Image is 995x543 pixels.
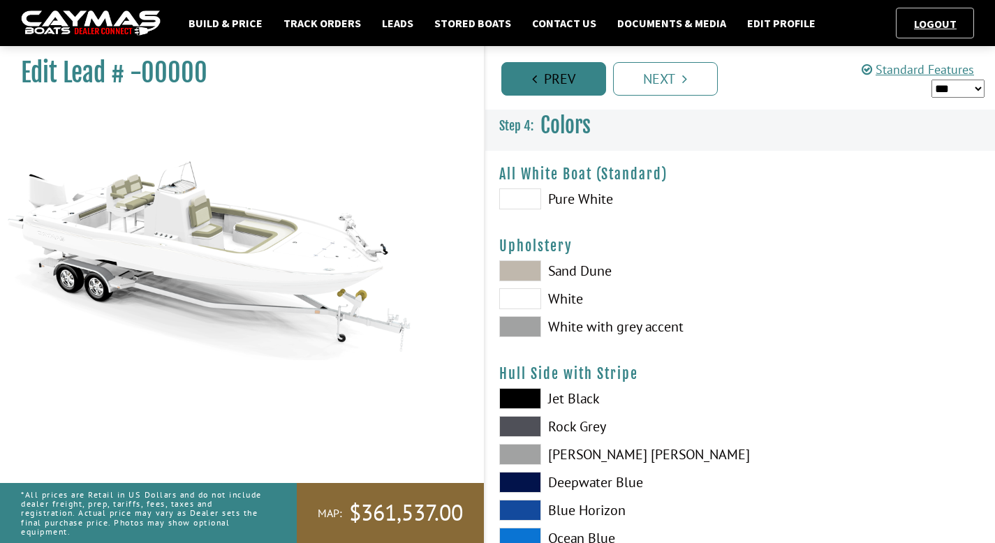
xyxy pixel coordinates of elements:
[907,17,964,31] a: Logout
[277,14,368,32] a: Track Orders
[499,316,726,337] label: White with grey accent
[182,14,270,32] a: Build & Price
[427,14,518,32] a: Stored Boats
[499,288,726,309] label: White
[862,61,974,77] a: Standard Features
[499,388,726,409] label: Jet Black
[297,483,484,543] a: MAP:$361,537.00
[499,188,726,209] label: Pure White
[349,498,463,528] span: $361,537.00
[499,416,726,437] label: Rock Grey
[525,14,603,32] a: Contact Us
[499,365,982,382] h4: Hull Side with Stripe
[499,472,726,493] label: Deepwater Blue
[499,237,982,255] h4: Upholstery
[499,260,726,281] label: Sand Dune
[613,62,718,96] a: Next
[21,483,265,543] p: *All prices are Retail in US Dollars and do not include dealer freight, prep, tariffs, fees, taxe...
[610,14,733,32] a: Documents & Media
[375,14,420,32] a: Leads
[499,500,726,521] label: Blue Horizon
[499,165,982,183] h4: All White Boat (Standard)
[501,62,606,96] a: Prev
[740,14,823,32] a: Edit Profile
[318,506,342,521] span: MAP:
[21,10,161,36] img: caymas-dealer-connect-2ed40d3bc7270c1d8d7ffb4b79bf05adc795679939227970def78ec6f6c03838.gif
[21,57,449,89] h1: Edit Lead # -00000
[499,444,726,465] label: [PERSON_NAME] [PERSON_NAME]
